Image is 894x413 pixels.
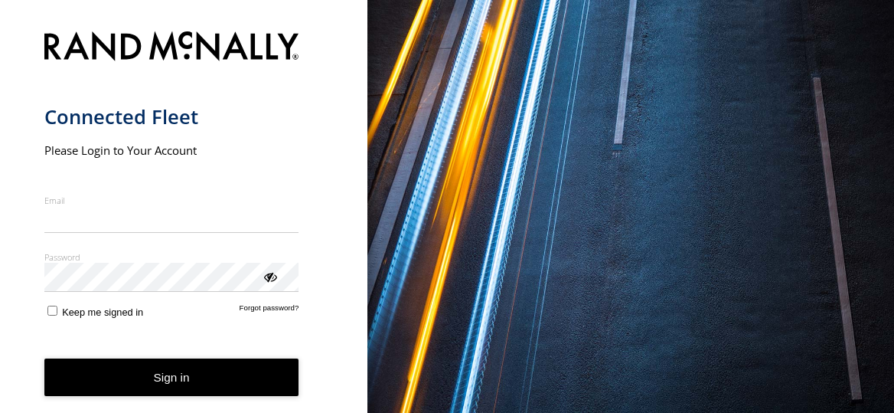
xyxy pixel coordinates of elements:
[44,359,299,396] button: Sign in
[44,28,299,67] img: Rand McNally
[240,303,299,318] a: Forgot password?
[262,268,277,284] div: ViewPassword
[47,306,57,316] input: Keep me signed in
[62,306,143,318] span: Keep me signed in
[44,143,299,158] h2: Please Login to Your Account
[44,195,299,206] label: Email
[44,251,299,263] label: Password
[44,104,299,129] h1: Connected Fleet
